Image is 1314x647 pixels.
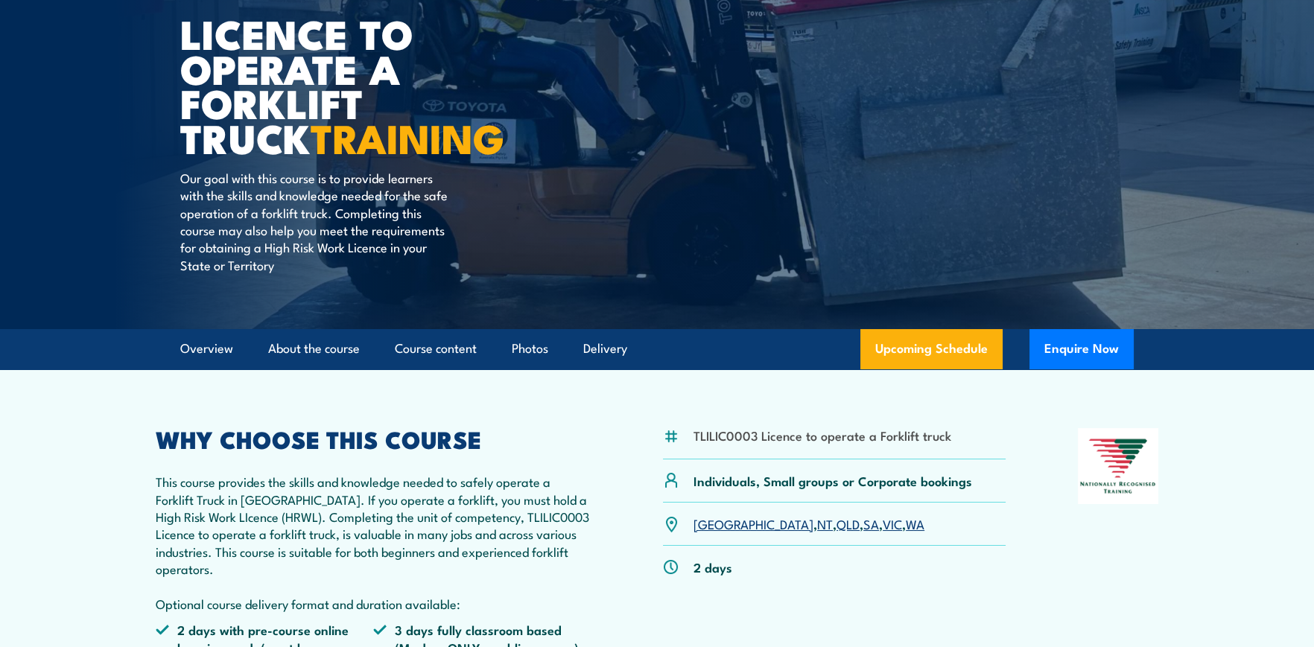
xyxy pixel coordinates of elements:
a: About the course [268,329,360,369]
a: Photos [512,329,548,369]
li: TLILIC0003 Licence to operate a Forklift truck [693,427,951,444]
p: , , , , , [693,515,924,532]
p: 2 days [693,558,732,576]
h1: Licence to operate a forklift truck [180,16,548,155]
p: Individuals, Small groups or Corporate bookings [693,472,972,489]
p: This course provides the skills and knowledge needed to safely operate a Forklift Truck in [GEOGR... [156,473,591,612]
a: VIC [883,514,902,532]
a: SA [863,514,879,532]
a: WA [906,514,924,532]
a: Upcoming Schedule [860,329,1003,369]
p: Our goal with this course is to provide learners with the skills and knowledge needed for the saf... [180,169,452,273]
a: Overview [180,329,233,369]
a: Delivery [583,329,627,369]
a: [GEOGRAPHIC_DATA] [693,514,813,532]
button: Enquire Now [1029,329,1134,369]
a: QLD [837,514,860,532]
strong: TRAINING [311,106,504,168]
a: Course content [395,329,477,369]
h2: WHY CHOOSE THIS COURSE [156,428,591,449]
a: NT [817,514,833,532]
img: Nationally Recognised Training logo. [1078,428,1158,504]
